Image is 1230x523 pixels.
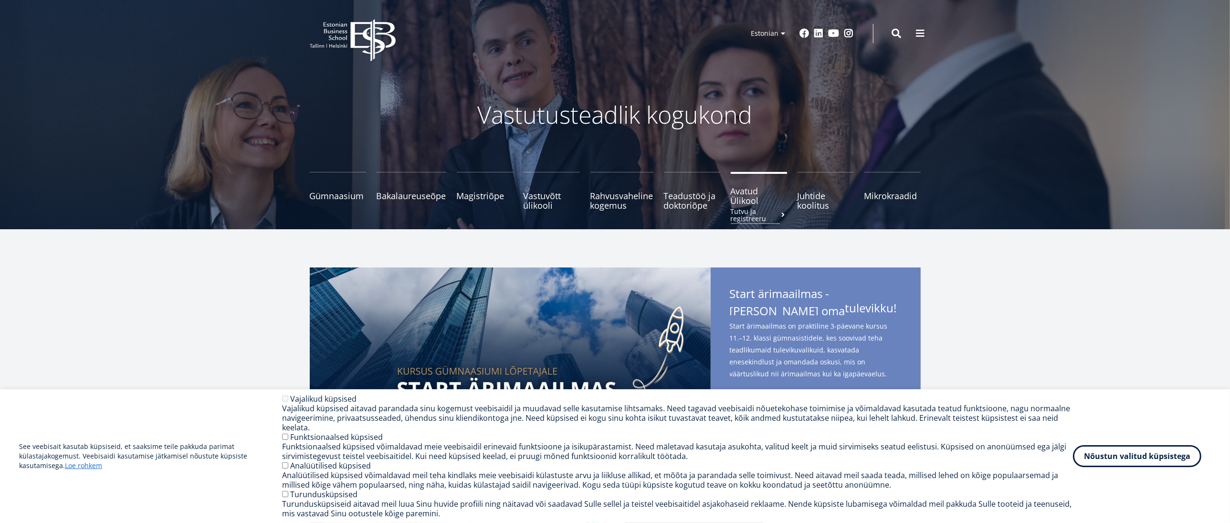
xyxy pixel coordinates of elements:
[798,172,854,210] a: Juhtide koolitus
[1073,445,1201,467] button: Nõustun valitud küpsistega
[731,186,787,205] span: Avatud Ülikool
[524,172,580,210] a: Vastuvõtt ülikooli
[844,29,854,38] a: Instagram
[798,191,854,210] span: Juhtide koolitus
[730,287,902,318] span: Start ärimaailmas - [PERSON_NAME] oma
[864,191,921,201] span: Mikrokraadid
[664,191,720,210] span: Teadustöö ja doktoriõpe
[590,172,653,210] a: Rahvusvaheline kogemus
[362,100,868,129] p: Vastutusteadlik kogukond
[19,442,282,470] p: See veebisait kasutab küpsiseid, et saaksime teile pakkuda parimat külastajakogemust. Veebisaidi ...
[829,29,840,38] a: Youtube
[845,301,897,315] span: tulevikku!
[730,320,902,380] span: Start ärimaailmas on praktiline 3-päevane kursus 11.–12. klassi gümnasistidele, kes soovivad teha...
[731,172,787,210] a: Avatud ÜlikoolTutvu ja registreeru
[290,432,383,442] label: Funktsionaalsed küpsised
[65,461,102,470] a: Loe rohkem
[290,489,357,500] label: Turundusküpsised
[731,208,787,222] small: Tutvu ja registreeru
[664,172,720,210] a: Teadustöö ja doktoriõpe
[290,394,357,404] label: Vajalikud küpsised
[377,191,446,201] span: Bakalaureuseõpe
[282,442,1073,461] div: Funktsionaalsed küpsised võimaldavad meie veebisaidil erinevaid funktsioone ja isikupärastamist. ...
[310,191,366,201] span: Gümnaasium
[864,172,921,210] a: Mikrokraadid
[457,172,513,210] a: Magistriõpe
[457,191,513,201] span: Magistriõpe
[310,172,366,210] a: Gümnaasium
[814,29,824,38] a: Linkedin
[590,191,653,210] span: Rahvusvaheline kogemus
[524,191,580,210] span: Vastuvõtt ülikooli
[310,267,711,449] img: Start arimaailmas
[290,460,371,471] label: Analüütilised küpsised
[800,29,809,38] a: Facebook
[282,470,1073,490] div: Analüütilised küpsised võimaldavad meil teha kindlaks meie veebisaidi külastuste arvu ja liikluse...
[282,499,1073,518] div: Turundusküpsiseid aitavad meil luua Sinu huvide profiili ning näitavad või saadavad Sulle sellel ...
[282,404,1073,432] div: Vajalikud küpsised aitavad parandada sinu kogemust veebisaidil ja muudavad selle kasutamise lihts...
[377,172,446,210] a: Bakalaureuseõpe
